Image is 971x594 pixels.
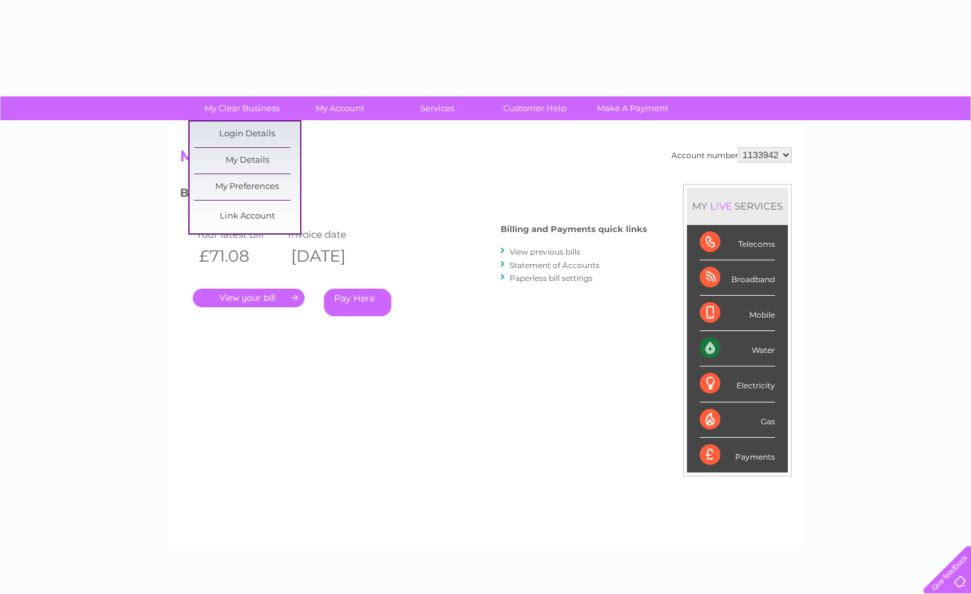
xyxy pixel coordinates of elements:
a: My Account [287,96,393,120]
a: Login Details [194,122,300,147]
h3: Bills and Payments [180,184,647,206]
a: Make A Payment [580,96,686,120]
a: . [193,289,305,307]
h4: Billing and Payments quick links [501,224,647,234]
a: My Preferences [194,174,300,200]
div: LIVE [708,200,735,212]
div: Electricity [700,366,775,402]
a: Customer Help [482,96,588,120]
th: [DATE] [285,243,377,269]
a: My Clear Business [189,96,295,120]
a: My Details [194,148,300,174]
a: Services [384,96,490,120]
div: Payments [700,438,775,473]
div: Gas [700,402,775,438]
div: Broadband [700,260,775,296]
th: £71.08 [193,243,285,269]
a: Pay Here [324,289,391,316]
div: Account number [672,147,792,163]
a: View previous bills [510,247,580,256]
h2: My Account [180,147,792,172]
div: MY SERVICES [687,188,788,224]
div: Mobile [700,296,775,331]
a: Paperless bill settings [510,273,592,283]
a: Statement of Accounts [510,260,600,270]
div: Water [700,331,775,366]
div: Telecoms [700,225,775,260]
a: Link Account [194,204,300,230]
td: Invoice date [285,226,377,243]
